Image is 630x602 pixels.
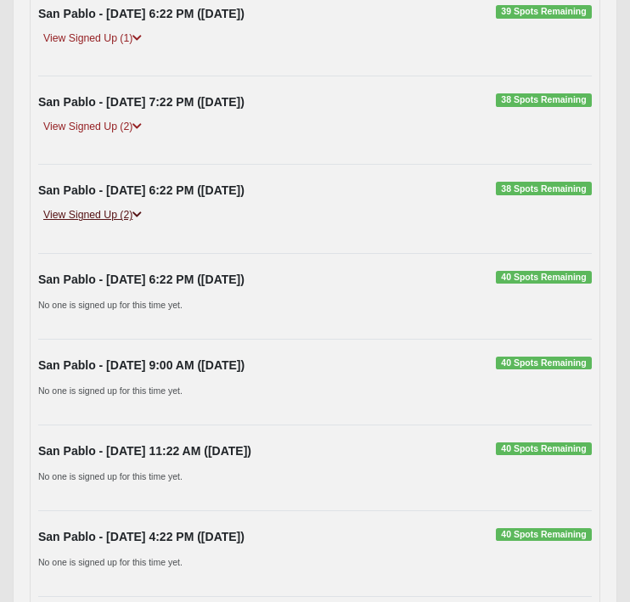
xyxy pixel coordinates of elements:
[38,530,245,543] strong: San Pablo - [DATE] 4:22 PM ([DATE])
[38,358,245,372] strong: San Pablo - [DATE] 9:00 AM ([DATE])
[38,7,245,20] strong: San Pablo - [DATE] 6:22 PM ([DATE])
[38,385,183,396] small: No one is signed up for this time yet.
[496,93,592,107] span: 38 Spots Remaining
[38,273,245,286] strong: San Pablo - [DATE] 6:22 PM ([DATE])
[38,300,183,310] small: No one is signed up for this time yet.
[496,528,592,542] span: 40 Spots Remaining
[38,118,147,136] a: View Signed Up (2)
[38,557,183,567] small: No one is signed up for this time yet.
[38,206,147,224] a: View Signed Up (2)
[38,30,147,48] a: View Signed Up (1)
[496,271,592,284] span: 40 Spots Remaining
[496,357,592,370] span: 40 Spots Remaining
[496,442,592,456] span: 40 Spots Remaining
[496,182,592,195] span: 38 Spots Remaining
[38,95,245,109] strong: San Pablo - [DATE] 7:22 PM ([DATE])
[38,444,251,458] strong: San Pablo - [DATE] 11:22 AM ([DATE])
[38,471,183,481] small: No one is signed up for this time yet.
[496,5,592,19] span: 39 Spots Remaining
[38,183,245,197] strong: San Pablo - [DATE] 6:22 PM ([DATE])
